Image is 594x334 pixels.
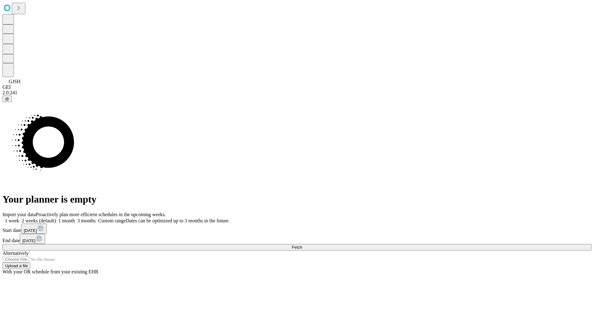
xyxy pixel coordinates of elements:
span: Dates can be optimized up to 3 months in the future. [126,218,230,223]
button: Upload a file [2,263,30,269]
div: GEI [2,84,592,90]
div: End date [2,234,592,244]
span: @ [5,96,9,101]
span: 1 week [5,218,19,223]
span: Custom range [98,218,126,223]
span: Import your data [2,212,36,217]
span: GJSH [9,79,20,84]
h1: Your planner is empty [2,194,592,205]
span: With your OR schedule from your existing EHR [2,269,98,274]
span: Proactively plan more efficient schedules in the upcoming weeks. [36,212,166,217]
div: 2.0.241 [2,90,592,96]
button: @ [2,96,12,102]
span: [DATE] [24,228,37,233]
span: Alternatively [2,250,28,256]
button: Fetch [2,244,592,250]
span: 2 weeks (default) [22,218,56,223]
button: [DATE] [20,234,45,244]
span: 1 month [58,218,75,223]
span: 3 months [77,218,96,223]
span: Fetch [292,245,302,250]
span: [DATE] [22,238,35,243]
button: [DATE] [21,224,47,234]
div: Start date [2,224,592,234]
